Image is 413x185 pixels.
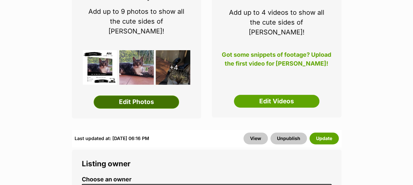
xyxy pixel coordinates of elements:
a: View [243,133,268,144]
div: Last updated at: [DATE] 06:16 PM [75,133,149,144]
label: Choose an owner [82,176,332,183]
button: Unpublish [270,133,307,144]
p: Add up to 9 photos to show all the cute sides of [PERSON_NAME]! [82,7,192,36]
a: Edit Photos [94,95,179,109]
button: Update [310,133,339,144]
p: Add up to 4 videos to show all the cute sides of [PERSON_NAME]! [222,8,332,37]
div: +4 [156,50,190,85]
a: Edit Videos [234,95,319,108]
span: Listing owner [82,159,130,168]
p: Got some snippets of footage? Upload the first video for [PERSON_NAME]! [222,50,332,72]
